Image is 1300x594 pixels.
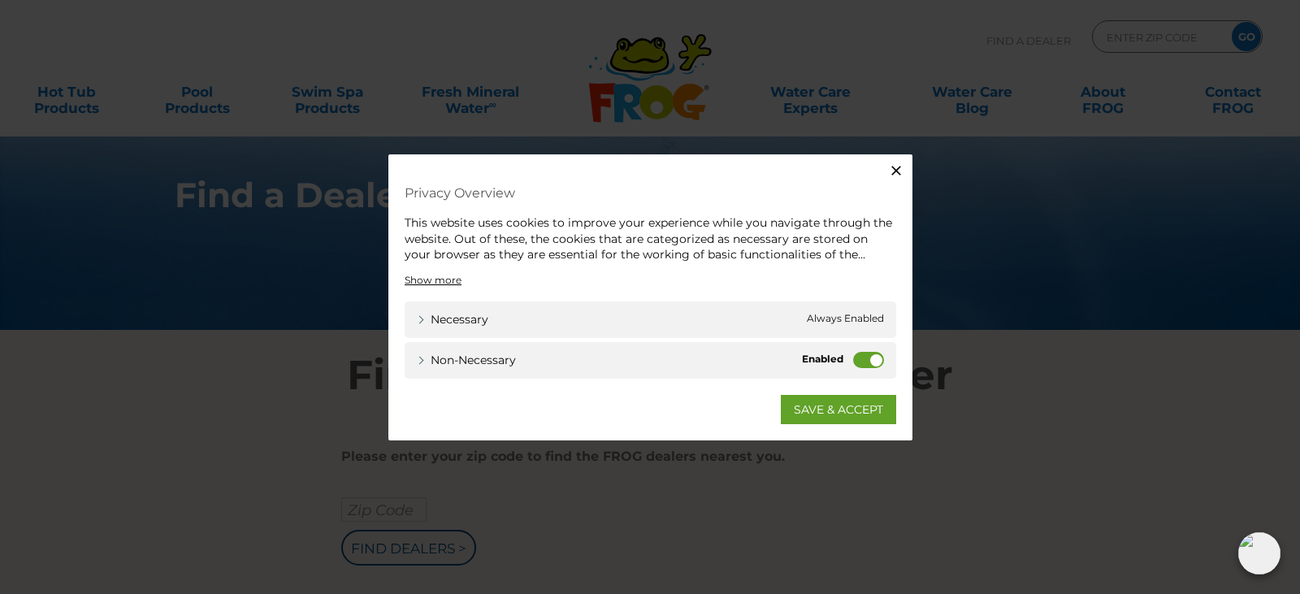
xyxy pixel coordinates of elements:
a: Show more [405,272,461,287]
div: This website uses cookies to improve your experience while you navigate through the website. Out ... [405,215,896,263]
a: SAVE & ACCEPT [781,394,896,423]
span: Always Enabled [807,310,884,327]
h4: Privacy Overview [405,179,896,207]
a: Necessary [417,310,488,327]
a: Non-necessary [417,351,516,368]
img: openIcon [1238,532,1280,574]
